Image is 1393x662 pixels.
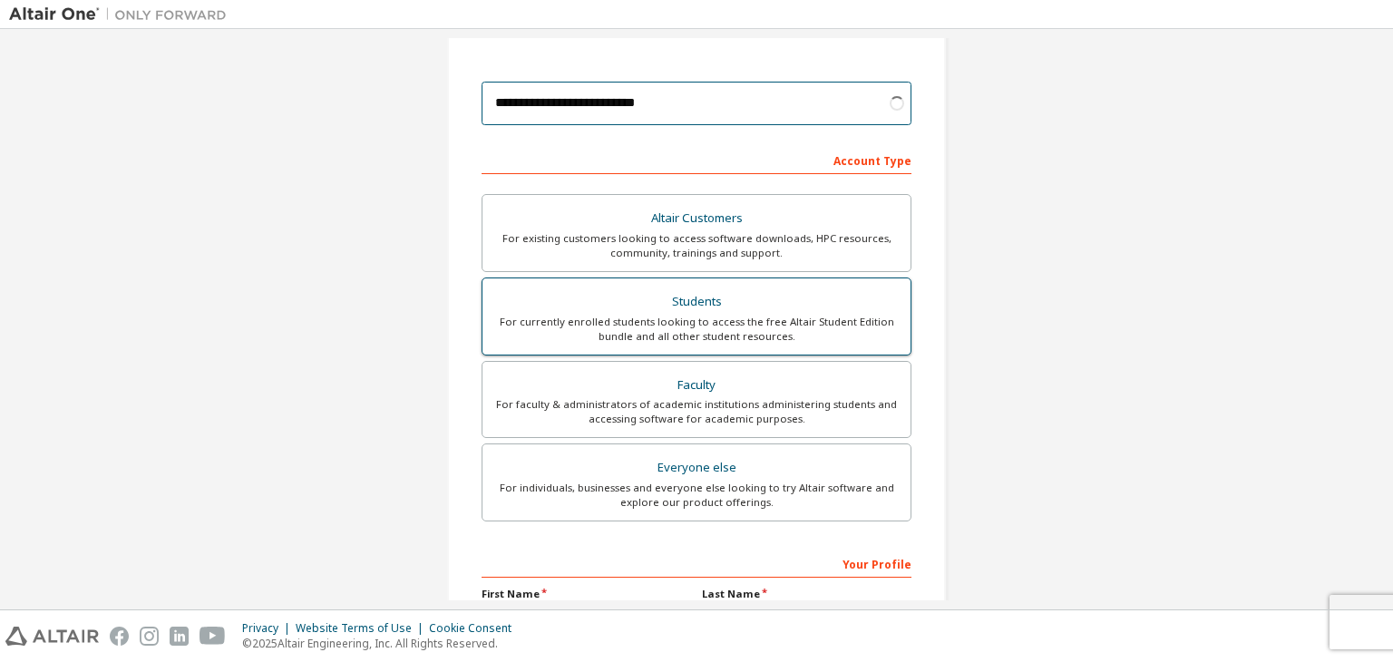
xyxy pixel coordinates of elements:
[493,455,900,481] div: Everyone else
[493,397,900,426] div: For faculty & administrators of academic institutions administering students and accessing softwa...
[5,627,99,646] img: altair_logo.svg
[242,621,296,636] div: Privacy
[110,627,129,646] img: facebook.svg
[296,621,429,636] div: Website Terms of Use
[200,627,226,646] img: youtube.svg
[140,627,159,646] img: instagram.svg
[493,289,900,315] div: Students
[493,373,900,398] div: Faculty
[493,206,900,231] div: Altair Customers
[429,621,522,636] div: Cookie Consent
[242,636,522,651] p: © 2025 Altair Engineering, Inc. All Rights Reserved.
[482,587,691,601] label: First Name
[482,549,911,578] div: Your Profile
[482,145,911,174] div: Account Type
[170,627,189,646] img: linkedin.svg
[493,231,900,260] div: For existing customers looking to access software downloads, HPC resources, community, trainings ...
[493,315,900,344] div: For currently enrolled students looking to access the free Altair Student Edition bundle and all ...
[9,5,236,24] img: Altair One
[702,587,911,601] label: Last Name
[493,481,900,510] div: For individuals, businesses and everyone else looking to try Altair software and explore our prod...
